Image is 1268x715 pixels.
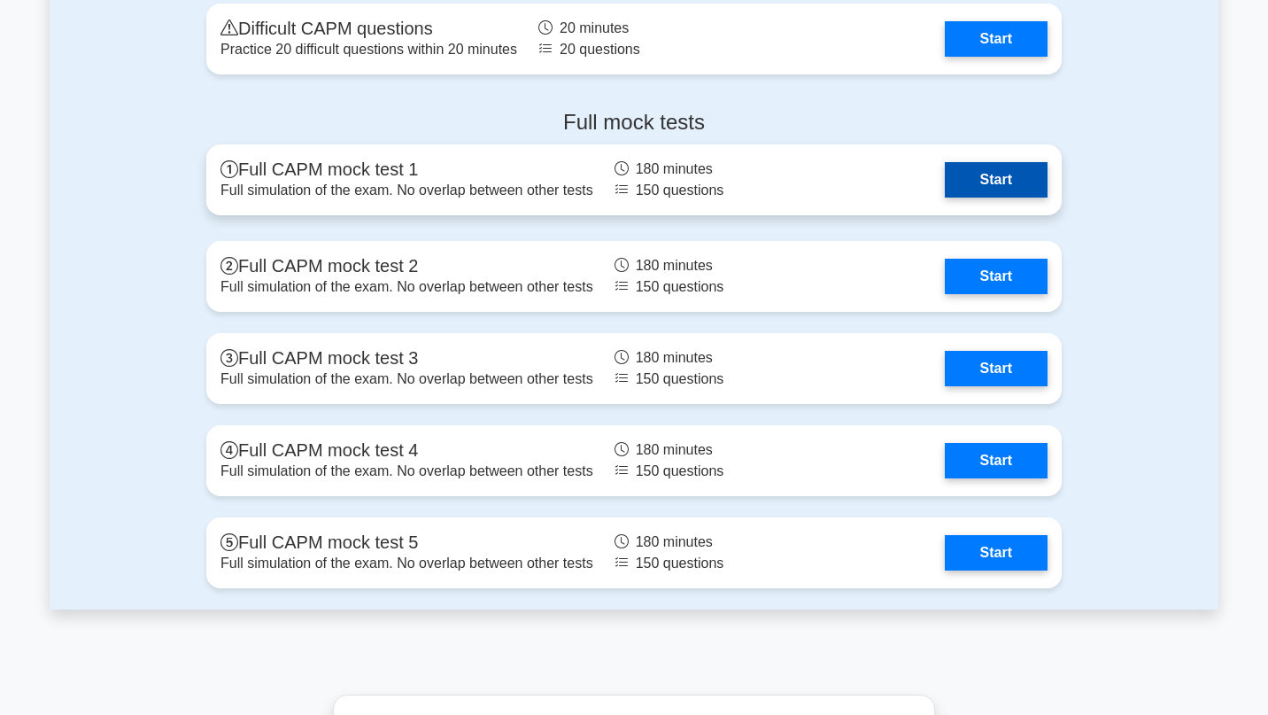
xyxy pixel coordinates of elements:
[945,351,1048,386] a: Start
[945,259,1048,294] a: Start
[206,110,1062,136] h4: Full mock tests
[945,162,1048,198] a: Start
[945,535,1048,571] a: Start
[945,443,1048,478] a: Start
[945,21,1048,57] a: Start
